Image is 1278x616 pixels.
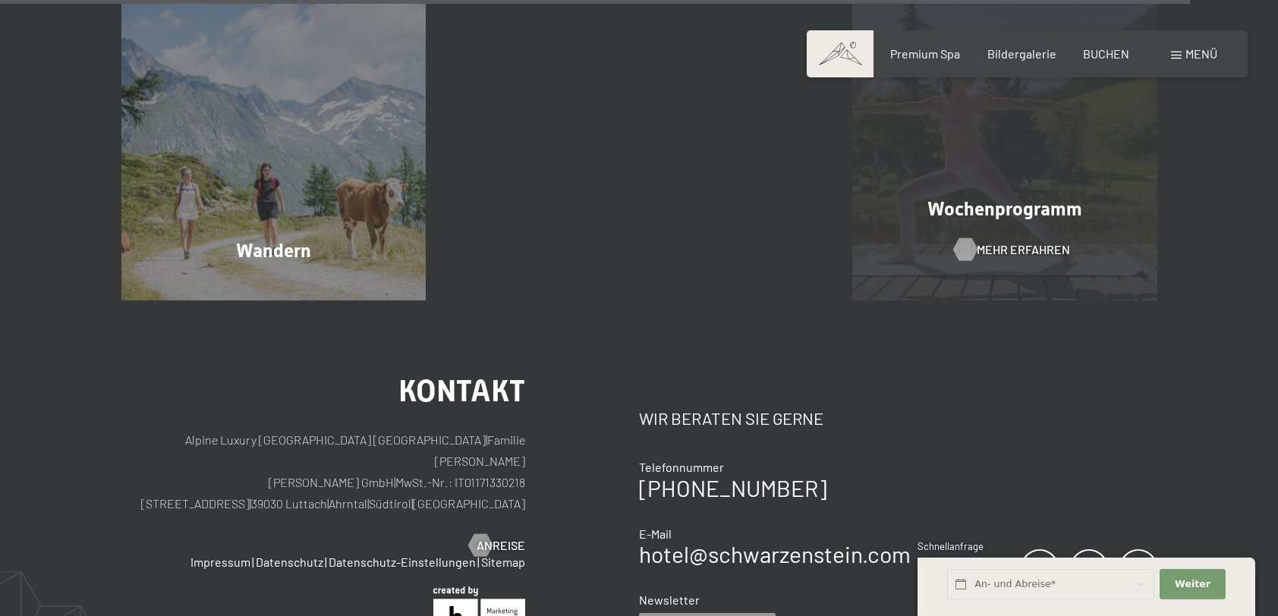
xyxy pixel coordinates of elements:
a: [PHONE_NUMBER] [639,474,826,501]
a: Bildergalerie [987,46,1056,61]
span: | [486,432,487,447]
span: Menü [1185,46,1217,61]
button: Weiter [1160,569,1225,600]
span: Mehr erfahren [977,241,1070,258]
span: | [477,555,480,569]
span: | [325,555,327,569]
a: Datenschutz-Einstellungen [329,555,476,569]
a: Premium Spa [890,46,960,61]
span: | [367,496,369,511]
span: | [411,496,413,511]
span: Wir beraten Sie gerne [639,408,823,428]
span: Kontakt [398,373,525,409]
span: Weiter [1175,577,1210,591]
span: Telefonnummer [639,460,724,474]
span: Anreise [477,537,525,554]
span: E-Mail [639,526,672,541]
span: | [327,496,329,511]
span: Wandern [236,240,311,262]
span: Wochenprogramm [927,198,1082,220]
a: Impressum [190,555,250,569]
span: Schnellanfrage [918,540,984,552]
span: | [250,496,251,511]
a: Anreise [469,537,525,554]
a: Sitemap [481,555,525,569]
span: | [252,555,254,569]
span: Newsletter [639,592,700,607]
a: Datenschutz [256,555,323,569]
a: BUCHEN [1083,46,1129,61]
a: hotel@schwarzenstein.com [639,540,911,567]
span: | [394,475,395,489]
p: Alpine Luxury [GEOGRAPHIC_DATA] [GEOGRAPHIC_DATA] Familie [PERSON_NAME] [PERSON_NAME] GmbH MwSt.-... [121,429,526,514]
